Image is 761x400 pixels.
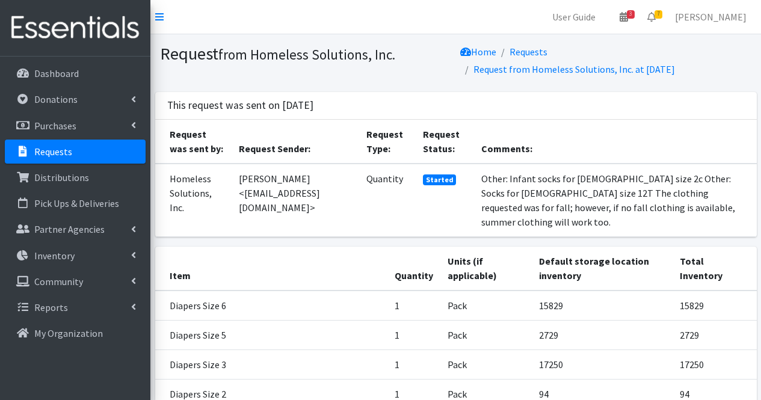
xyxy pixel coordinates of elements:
th: Item [155,247,387,291]
p: Purchases [34,120,76,132]
td: 17250 [673,349,756,379]
td: 2729 [673,320,756,349]
p: Inventory [34,250,75,262]
a: Request from Homeless Solutions, Inc. at [DATE] [473,63,675,75]
a: Purchases [5,114,146,138]
th: Default storage location inventory [532,247,673,291]
a: My Organization [5,321,146,345]
td: 2729 [532,320,673,349]
td: 17250 [532,349,673,379]
span: 3 [627,10,635,19]
a: Reports [5,295,146,319]
p: My Organization [34,327,103,339]
h3: This request was sent on [DATE] [167,99,313,112]
p: Distributions [34,171,89,183]
a: 7 [638,5,665,29]
th: Quantity [387,247,440,291]
td: Pack [440,291,532,321]
td: Pack [440,320,532,349]
td: Diapers Size 3 [155,349,387,379]
a: Requests [5,140,146,164]
p: Partner Agencies [34,223,105,235]
p: Community [34,275,83,288]
small: from Homeless Solutions, Inc. [218,46,395,63]
a: User Guide [543,5,605,29]
span: Started [423,174,457,185]
th: Units (if applicable) [440,247,532,291]
td: Other: Infant socks for [DEMOGRAPHIC_DATA] size 2c Other: Socks for [DEMOGRAPHIC_DATA] size 12T T... [474,164,757,237]
th: Request was sent by: [155,120,232,164]
td: Pack [440,349,532,379]
a: Pick Ups & Deliveries [5,191,146,215]
td: 1 [387,349,440,379]
td: Diapers Size 5 [155,320,387,349]
th: Request Status: [416,120,474,164]
img: HumanEssentials [5,8,146,48]
th: Request Sender: [232,120,359,164]
p: Dashboard [34,67,79,79]
td: 15829 [673,291,756,321]
td: [PERSON_NAME] <[EMAIL_ADDRESS][DOMAIN_NAME]> [232,164,359,237]
a: Inventory [5,244,146,268]
p: Requests [34,146,72,158]
a: Dashboard [5,61,146,85]
th: Total Inventory [673,247,756,291]
span: 7 [655,10,662,19]
a: Requests [510,46,547,58]
td: Diapers Size 6 [155,291,387,321]
a: Distributions [5,165,146,189]
h1: Request [160,43,452,64]
a: 3 [610,5,638,29]
td: Quantity [359,164,416,237]
td: 1 [387,320,440,349]
p: Reports [34,301,68,313]
th: Comments: [474,120,757,164]
a: Community [5,269,146,294]
td: 1 [387,291,440,321]
a: Home [460,46,496,58]
p: Donations [34,93,78,105]
td: Homeless Solutions, Inc. [155,164,232,237]
p: Pick Ups & Deliveries [34,197,119,209]
td: 15829 [532,291,673,321]
a: Partner Agencies [5,217,146,241]
th: Request Type: [359,120,416,164]
a: Donations [5,87,146,111]
a: [PERSON_NAME] [665,5,756,29]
